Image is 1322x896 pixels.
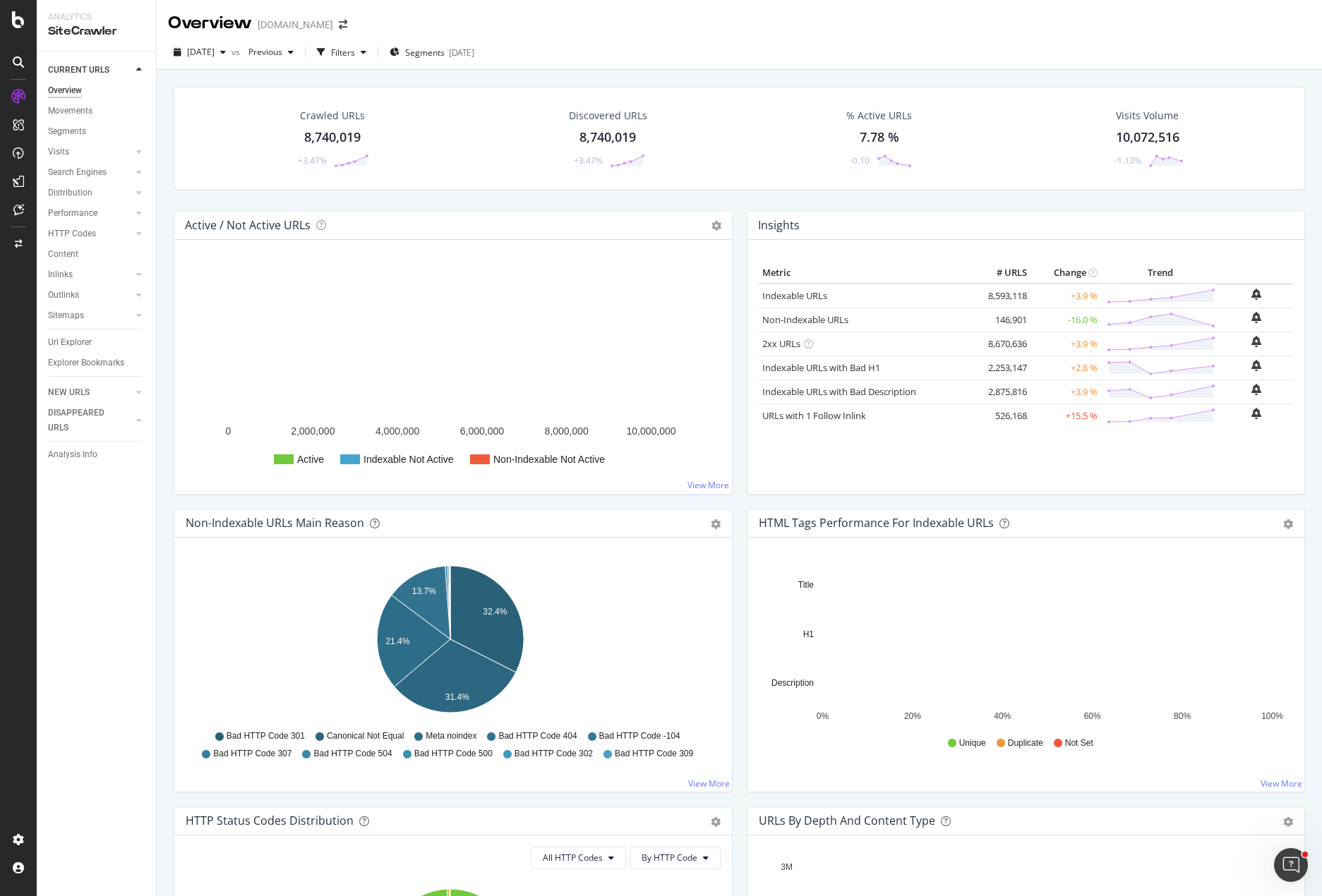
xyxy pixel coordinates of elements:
[243,41,299,63] button: Previous
[1283,817,1293,827] div: gear
[185,216,311,235] h4: Active / Not Active URLs
[1030,308,1101,332] td: -16.0 %
[187,46,215,58] span: 2025 Aug. 22nd
[363,454,454,465] text: Indexable Not Active
[1008,737,1043,749] span: Duplicate
[759,813,935,828] div: URLs by Depth and Content Type
[449,47,474,59] div: [DATE]
[48,104,92,119] div: Movements
[297,454,324,465] text: Active
[1083,711,1100,721] text: 60%
[688,777,730,789] a: View More
[48,447,146,462] a: Analysis Info
[759,262,975,284] th: Metric
[711,221,721,231] i: Options
[974,284,1030,308] td: 8,593,118
[1174,711,1191,721] text: 80%
[48,447,97,462] div: Analysis Info
[385,636,409,646] text: 21.4%
[48,288,79,303] div: Outlinks
[974,380,1030,404] td: 2,875,816
[414,748,493,760] span: Bad HTTP Code 500
[313,748,392,760] span: Bad HTTP Code 504
[599,730,680,742] span: Bad HTTP Code -104
[186,560,715,724] svg: A chart.
[816,711,829,721] text: 0%
[48,63,132,78] a: CURRENT URLS
[243,46,282,58] span: Previous
[48,124,146,139] a: Segments
[291,425,335,437] text: 2,000,000
[298,155,327,167] div: +3.47%
[1030,356,1101,380] td: +2.8 %
[959,737,986,749] span: Unique
[1251,289,1261,300] div: bell-plus
[1116,128,1179,147] div: 10,072,516
[48,165,132,180] a: Search Engines
[48,124,86,139] div: Segments
[498,730,577,742] span: Bad HTTP Code 404
[1114,155,1141,167] div: -1.13%
[48,186,132,200] a: Distribution
[227,730,305,742] span: Bad HTTP Code 301
[569,109,647,123] div: Discovered URLs
[493,454,605,465] text: Non-Indexable Not Active
[515,748,593,760] span: Bad HTTP Code 302
[48,335,146,350] a: Url Explorer
[1274,848,1308,882] iframe: Intercom live chat
[1283,519,1293,529] div: gear
[974,332,1030,356] td: 8,670,636
[762,313,848,326] a: Non-Indexable URLs
[1261,711,1283,721] text: 100%
[781,862,793,872] text: 3M
[48,145,69,159] div: Visits
[850,155,870,167] div: -0.10
[300,109,365,123] div: Crawled URLs
[258,18,333,32] div: [DOMAIN_NAME]
[213,748,292,760] span: Bad HTTP Code 307
[384,41,480,63] button: Segments[DATE]
[48,83,82,98] div: Overview
[48,356,146,370] a: Explorer Bookmarks
[304,128,361,147] div: 8,740,019
[48,186,92,200] div: Distribution
[48,104,146,119] a: Movements
[994,711,1011,721] text: 40%
[1030,404,1101,428] td: +15.5 %
[1101,262,1219,284] th: Trend
[574,155,603,167] div: +3.47%
[1251,408,1261,419] div: bell-plus
[762,289,827,302] a: Indexable URLs
[339,20,347,30] div: arrow-right-arrow-left
[762,409,866,422] a: URLs with 1 Follow Inlink
[426,730,476,742] span: Meta noindex
[48,385,90,400] div: NEW URLS
[531,847,626,869] button: All HTTP Codes
[803,629,814,639] text: H1
[545,425,589,437] text: 8,000,000
[48,63,109,78] div: CURRENT URLS
[759,560,1288,724] div: A chart.
[168,41,232,63] button: [DATE]
[974,404,1030,428] td: 526,168
[758,216,800,235] h4: Insights
[903,711,920,721] text: 20%
[48,267,132,282] a: Inlinks
[1030,332,1101,356] td: +3.9 %
[186,262,715,483] div: A chart.
[412,586,436,596] text: 13.7%
[1251,384,1261,395] div: bell-plus
[226,425,232,437] text: 0
[711,519,721,529] div: gear
[48,406,119,435] div: DISAPPEARED URLS
[860,128,899,147] div: 7.78 %
[1030,284,1101,308] td: +3.9 %
[232,46,243,58] span: vs
[626,425,675,437] text: 10,000,000
[186,813,354,828] div: HTTP Status Codes Distribution
[846,109,912,123] div: % Active URLs
[543,852,603,864] span: All HTTP Codes
[405,47,445,59] span: Segments
[642,852,697,864] span: By HTTP Code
